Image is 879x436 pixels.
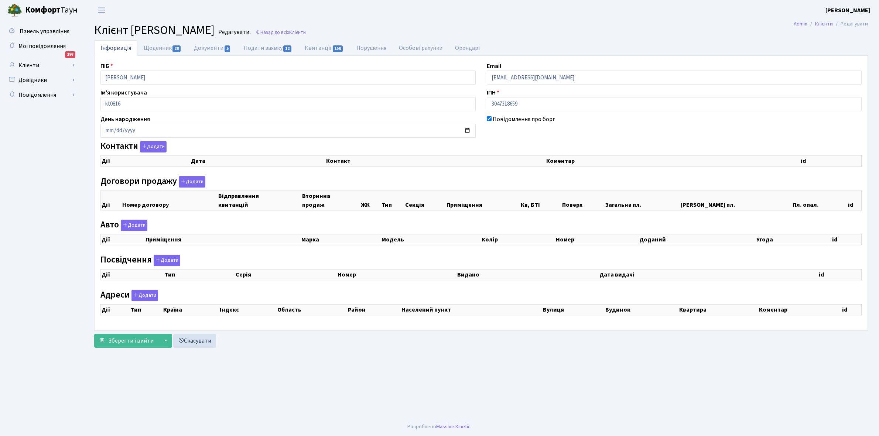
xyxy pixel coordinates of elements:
label: Посвідчення [100,255,180,266]
label: ПІБ [100,62,113,71]
th: Доданий [639,234,756,245]
th: Район [347,304,400,315]
span: Зберегти і вийти [108,337,154,345]
a: Клієнти [815,20,833,28]
th: Кв, БТІ [520,190,561,210]
a: Інформація [94,40,137,56]
label: Повідомлення про борг [493,115,555,124]
th: Коментар [545,156,800,166]
th: Відправлення квитанцій [218,190,301,210]
b: [PERSON_NAME] [825,6,870,14]
a: Скасувати [173,334,216,348]
a: Квитанції [298,40,350,56]
th: Загальна пл. [605,190,680,210]
th: Область [277,304,348,315]
label: Адреси [100,290,158,301]
th: [PERSON_NAME] пл. [680,190,792,210]
th: Приміщення [446,190,520,210]
label: ІПН [487,88,499,97]
span: Панель управління [20,27,69,35]
img: logo.png [7,3,22,18]
th: Контакт [325,156,545,166]
th: Тип [164,269,235,280]
th: id [800,156,861,166]
th: Індекс [219,304,276,315]
a: Massive Kinetic [436,423,471,430]
a: Додати [119,219,147,231]
th: Дата [190,156,325,166]
th: id [847,190,862,210]
div: Розроблено . [407,423,472,431]
a: Подати заявку [237,40,298,56]
th: Угода [756,234,831,245]
th: Модель [381,234,481,245]
span: 156 [333,45,343,52]
button: Договори продажу [179,176,205,188]
th: Видано [456,269,598,280]
li: Редагувати [833,20,868,28]
span: 20 [172,45,181,52]
th: Дії [101,156,191,166]
th: id [818,269,861,280]
th: Номер [337,269,456,280]
th: Пл. опал. [792,190,847,210]
th: id [841,304,861,315]
a: Щоденник [137,40,188,56]
th: Дата видачі [599,269,818,280]
button: Адреси [131,290,158,301]
label: Ім'я користувача [100,88,147,97]
label: Контакти [100,141,167,152]
th: ЖК [360,190,381,210]
th: Квартира [678,304,759,315]
nav: breadcrumb [783,16,879,32]
label: День народження [100,115,150,124]
button: Контакти [140,141,167,152]
th: Дії [101,269,164,280]
th: id [831,234,862,245]
th: Країна [163,304,219,315]
th: Дії [101,190,122,210]
th: Вулиця [542,304,605,315]
a: Особові рахунки [393,40,449,56]
th: Тип [130,304,163,315]
th: Приміщення [145,234,301,245]
div: 197 [65,51,75,58]
button: Авто [121,220,147,231]
th: Будинок [605,304,678,315]
th: Поверх [561,190,605,210]
th: Тип [381,190,404,210]
th: Колір [481,234,555,245]
b: Комфорт [25,4,61,16]
th: Населений пункт [401,304,542,315]
a: Повідомлення [4,87,78,102]
a: Панель управління [4,24,78,39]
a: [PERSON_NAME] [825,6,870,15]
a: Додати [152,253,180,266]
th: Дії [101,234,145,245]
th: Дії [101,304,130,315]
th: Секція [404,190,446,210]
a: Орендарі [449,40,486,56]
label: Договори продажу [100,176,205,188]
a: Документи [188,40,237,56]
span: 12 [283,45,291,52]
a: Додати [177,175,205,188]
a: Клієнти [4,58,78,73]
th: Серія [235,269,337,280]
a: Назад до всіхКлієнти [255,29,306,36]
span: Мої повідомлення [18,42,66,50]
th: Номер договору [122,190,217,210]
label: Авто [100,220,147,231]
span: 5 [225,45,230,52]
a: Додати [130,288,158,301]
a: Додати [138,140,167,153]
small: Редагувати . [217,29,252,36]
a: Порушення [350,40,393,56]
th: Вторинна продаж [301,190,360,210]
span: Клієнт [PERSON_NAME] [94,22,215,39]
label: Email [487,62,501,71]
a: Admin [794,20,807,28]
th: Номер [555,234,639,245]
th: Коментар [758,304,841,315]
button: Переключити навігацію [92,4,111,16]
